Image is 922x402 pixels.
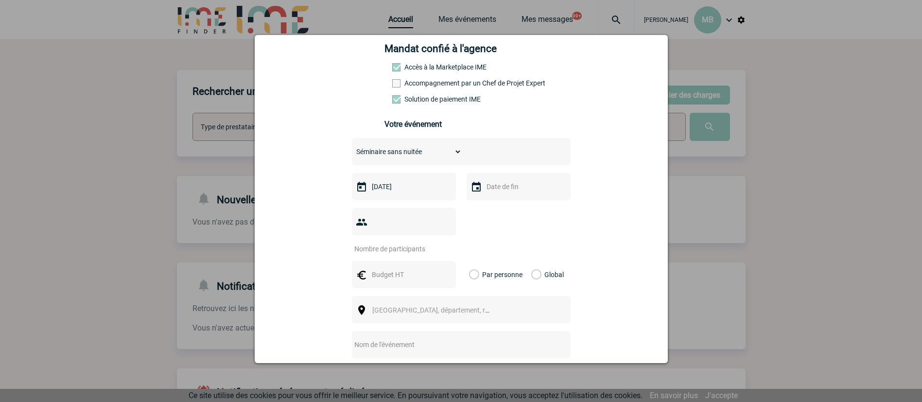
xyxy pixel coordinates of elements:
[469,261,480,288] label: Par personne
[392,95,435,103] label: Conformité aux process achat client, Prise en charge de la facturation, Mutualisation de plusieur...
[369,268,436,281] input: Budget HT
[392,63,435,71] label: Accès à la Marketplace IME
[531,261,538,288] label: Global
[384,120,538,129] h3: Votre événement
[392,79,435,87] label: Prestation payante
[384,43,497,54] h4: Mandat confié à l'agence
[352,338,545,351] input: Nom de l'événement
[372,306,507,314] span: [GEOGRAPHIC_DATA], département, région...
[484,180,551,193] input: Date de fin
[352,243,443,255] input: Nombre de participants
[369,180,436,193] input: Date de début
